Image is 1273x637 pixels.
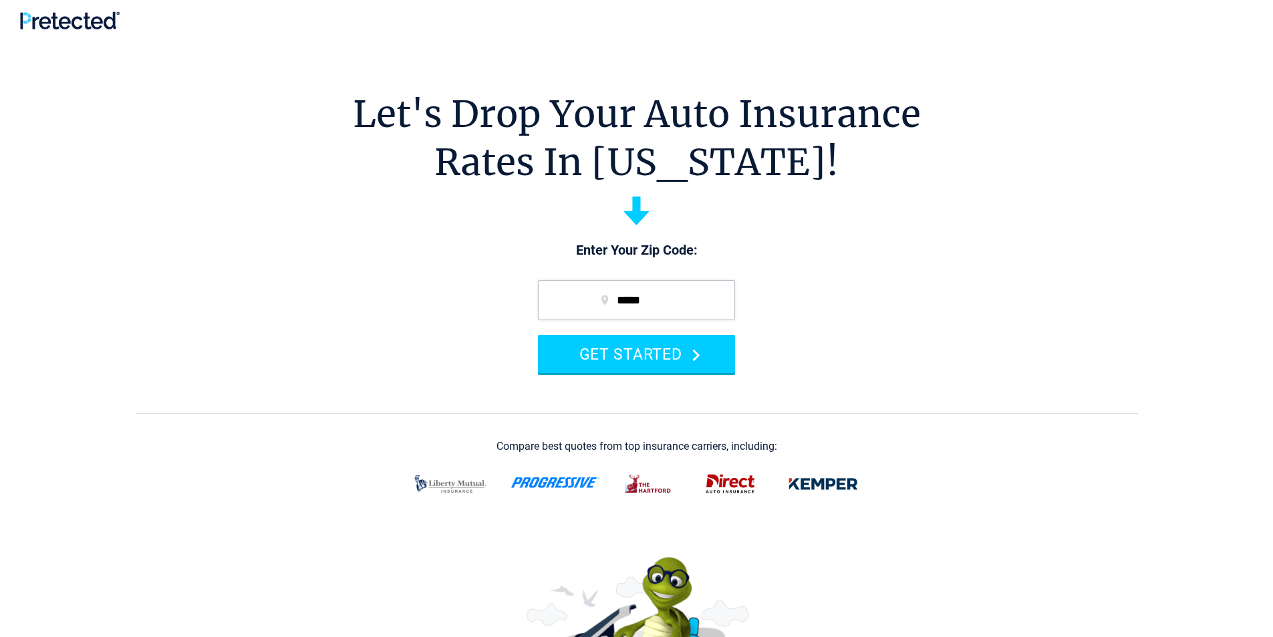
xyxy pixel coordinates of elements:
[497,440,777,453] div: Compare best quotes from top insurance carriers, including:
[698,467,763,501] img: direct
[406,467,494,501] img: liberty
[511,477,600,488] img: progressive
[20,11,120,29] img: Pretected Logo
[538,335,735,373] button: GET STARTED
[779,467,867,501] img: kemper
[616,467,682,501] img: thehartford
[538,280,735,320] input: zip code
[353,90,921,186] h1: Let's Drop Your Auto Insurance Rates In [US_STATE]!
[525,241,748,260] p: Enter Your Zip Code:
